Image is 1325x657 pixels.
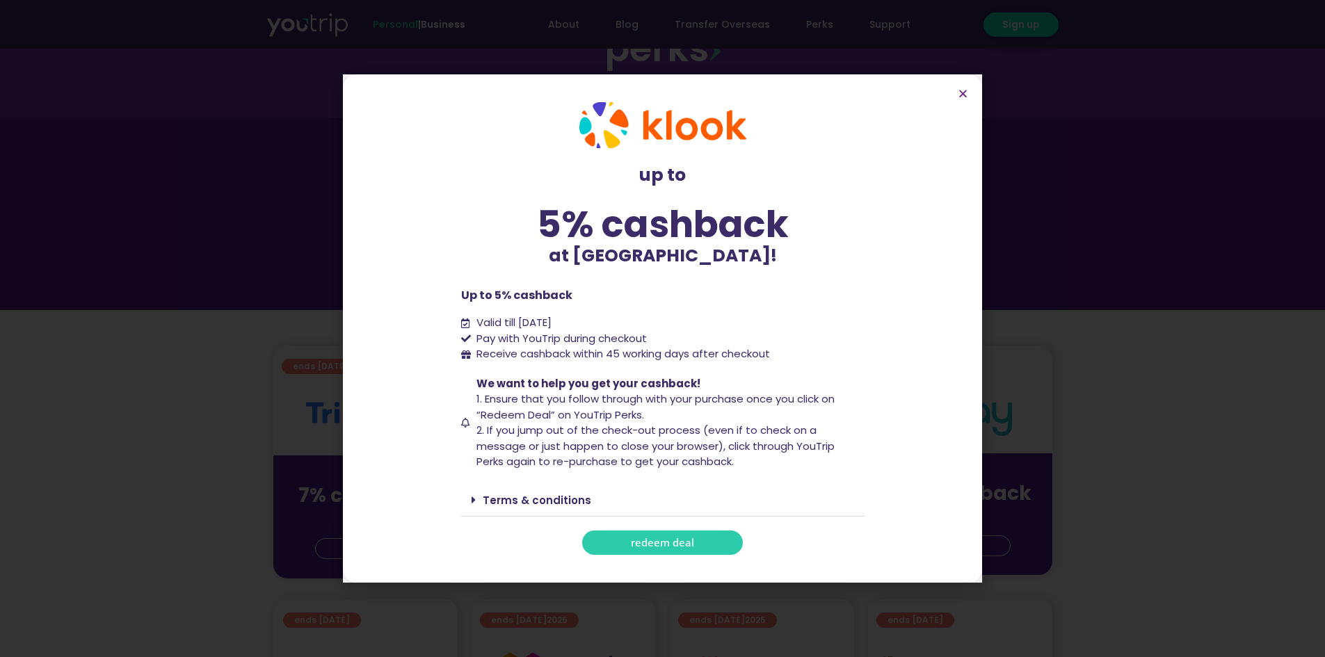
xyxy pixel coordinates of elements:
span: 1. Ensure that you follow through with your purchase once you click on “Redeem Deal” on YouTrip P... [476,391,835,422]
span: Pay with YouTrip during checkout [473,331,647,347]
a: redeem deal [582,530,743,555]
a: Close [958,88,968,99]
span: We want to help you get your cashback! [476,376,700,391]
span: redeem deal [631,537,694,548]
span: Receive cashback within 45 working days after checkout [473,346,770,362]
div: Terms & conditions [461,484,865,517]
span: Valid till [DATE] [473,315,552,331]
p: at [GEOGRAPHIC_DATA]! [461,243,865,269]
p: Up to 5% cashback [461,287,865,304]
p: up to [461,162,865,188]
a: Terms & conditions [483,493,591,508]
span: 2. If you jump out of the check-out process (even if to check on a message or just happen to clos... [476,423,835,469]
div: 5% cashback [461,206,865,243]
